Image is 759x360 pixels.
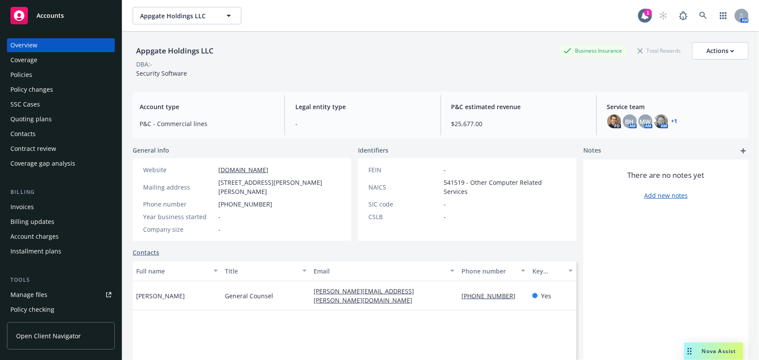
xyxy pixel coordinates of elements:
[133,7,241,24] button: Appgate Holdings LLC
[541,291,551,300] span: Yes
[7,68,115,82] a: Policies
[140,119,274,128] span: P&C - Commercial lines
[358,146,388,155] span: Identifiers
[368,212,440,221] div: CSLB
[7,3,115,28] a: Accounts
[451,102,586,111] span: P&C estimated revenue
[672,119,678,124] a: +1
[218,212,221,221] span: -
[583,146,601,156] span: Notes
[225,291,273,300] span: General Counsel
[314,287,419,304] a: [PERSON_NAME][EMAIL_ADDRESS][PERSON_NAME][DOMAIN_NAME]
[7,200,115,214] a: Invoices
[444,165,446,174] span: -
[529,260,576,281] button: Key contact
[10,200,34,214] div: Invoices
[133,260,221,281] button: Full name
[444,200,446,209] span: -
[136,69,187,77] span: Security Software
[461,267,516,276] div: Phone number
[368,200,440,209] div: SIC code
[10,244,61,258] div: Installment plans
[310,260,458,281] button: Email
[7,188,115,197] div: Billing
[458,260,529,281] button: Phone number
[7,83,115,97] a: Policy changes
[225,267,297,276] div: Title
[143,225,215,234] div: Company size
[10,230,59,243] div: Account charges
[136,60,152,69] div: DBA: -
[7,215,115,229] a: Billing updates
[133,146,169,155] span: General info
[738,146,749,156] a: add
[7,97,115,111] a: SSC Cases
[10,157,75,170] div: Coverage gap analysis
[10,288,47,302] div: Manage files
[7,230,115,243] a: Account charges
[10,215,54,229] div: Billing updates
[7,53,115,67] a: Coverage
[218,178,341,196] span: [STREET_ADDRESS][PERSON_NAME][PERSON_NAME]
[10,97,40,111] div: SSC Cases
[368,183,440,192] div: NAICS
[10,127,36,141] div: Contacts
[684,343,695,360] div: Drag to move
[7,112,115,126] a: Quoting plans
[633,45,685,56] div: Total Rewards
[675,7,692,24] a: Report a Bug
[10,83,53,97] div: Policy changes
[532,267,563,276] div: Key contact
[10,142,56,156] div: Contract review
[143,183,215,192] div: Mailing address
[7,288,115,302] a: Manage files
[136,291,185,300] span: [PERSON_NAME]
[684,343,743,360] button: Nova Assist
[218,166,268,174] a: [DOMAIN_NAME]
[10,303,54,317] div: Policy checking
[368,165,440,174] div: FEIN
[10,38,37,52] div: Overview
[715,7,732,24] a: Switch app
[7,142,115,156] a: Contract review
[692,42,749,60] button: Actions
[7,127,115,141] a: Contacts
[140,11,215,20] span: Appgate Holdings LLC
[10,53,37,67] div: Coverage
[625,117,634,126] span: BH
[221,260,310,281] button: Title
[295,119,430,128] span: -
[702,347,736,355] span: Nova Assist
[7,303,115,317] a: Policy checking
[7,157,115,170] a: Coverage gap analysis
[654,114,668,128] img: photo
[451,119,586,128] span: $25,677.00
[295,102,430,111] span: Legal entity type
[444,212,446,221] span: -
[706,43,734,59] div: Actions
[628,170,705,180] span: There are no notes yet
[695,7,712,24] a: Search
[143,200,215,209] div: Phone number
[314,267,445,276] div: Email
[607,114,621,128] img: photo
[218,200,272,209] span: [PHONE_NUMBER]
[7,244,115,258] a: Installment plans
[10,112,52,126] div: Quoting plans
[16,331,81,340] span: Open Client Navigator
[559,45,626,56] div: Business Insurance
[655,7,672,24] a: Start snowing
[607,102,742,111] span: Service team
[461,292,522,300] a: [PHONE_NUMBER]
[7,38,115,52] a: Overview
[218,225,221,234] span: -
[133,248,159,257] a: Contacts
[7,276,115,284] div: Tools
[133,45,217,57] div: Appgate Holdings LLC
[10,68,32,82] div: Policies
[640,117,651,126] span: MW
[644,9,652,17] div: 1
[143,165,215,174] div: Website
[644,191,688,200] a: Add new notes
[136,267,208,276] div: Full name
